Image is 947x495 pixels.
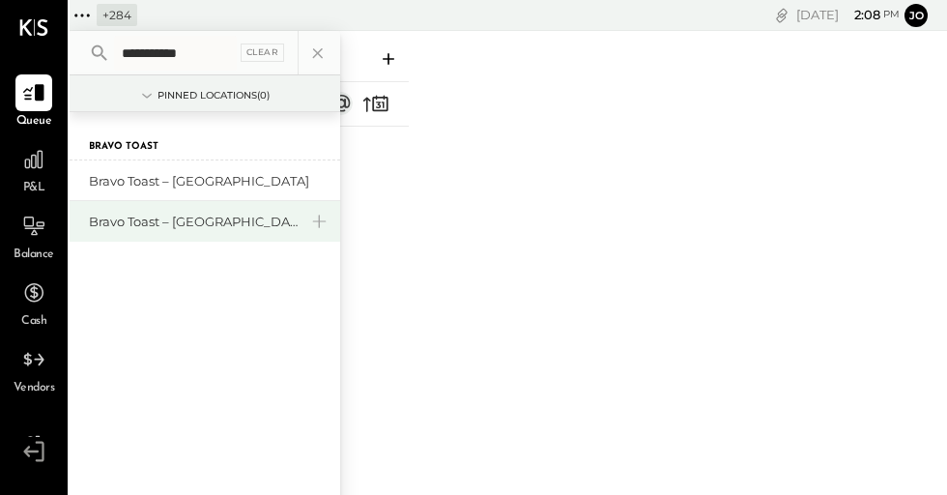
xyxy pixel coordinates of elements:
span: Balance [14,247,54,264]
a: P&L [1,141,67,197]
div: + 284 [97,4,137,26]
div: [DATE] [796,6,900,24]
span: P&L [23,180,45,197]
div: Clear [241,44,285,62]
label: Bravo Toast [89,140,158,154]
a: Vendors [1,341,67,397]
a: Bookkeeper [1,426,67,482]
span: 2 : 08 [842,6,880,24]
div: copy link [772,5,791,25]
button: Jo [904,4,928,27]
div: Pinned Locations ( 0 ) [158,89,270,102]
span: Cash [21,313,46,331]
a: Queue [1,74,67,131]
span: pm [883,8,900,21]
a: Cash [1,275,67,331]
a: Balance [1,208,67,264]
div: Bravo Toast – [GEOGRAPHIC_DATA] [89,172,330,190]
div: Bravo Toast – [GEOGRAPHIC_DATA] [89,213,298,231]
span: Queue [16,113,52,131]
span: Vendors [14,380,55,397]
